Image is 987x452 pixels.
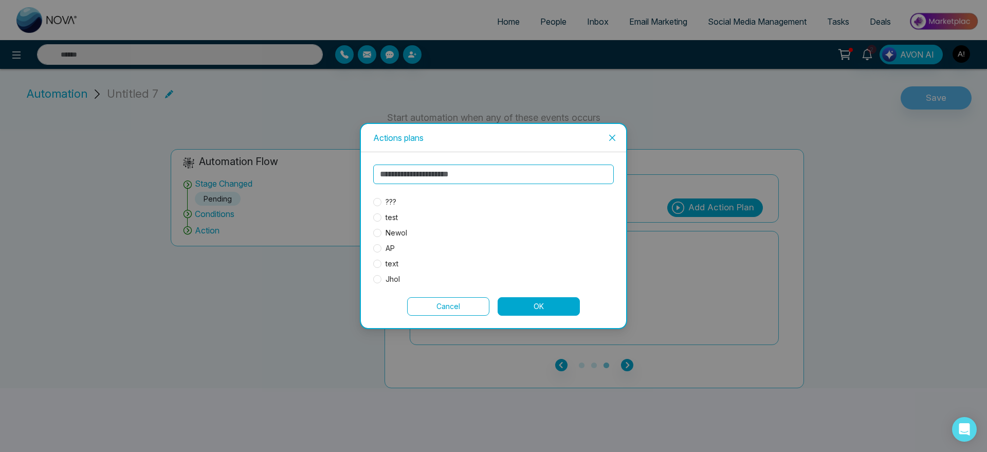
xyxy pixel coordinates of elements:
[598,124,626,152] button: Close
[381,274,404,285] span: Jhol
[407,297,489,316] button: Cancel
[952,417,977,442] div: Open Intercom Messenger
[381,258,403,269] span: text
[373,132,614,143] div: Actions plans
[381,196,400,208] span: ???
[381,243,399,254] span: AP
[381,227,411,239] span: Newol
[498,297,580,316] button: OK
[608,134,616,142] span: close
[381,212,402,223] span: test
